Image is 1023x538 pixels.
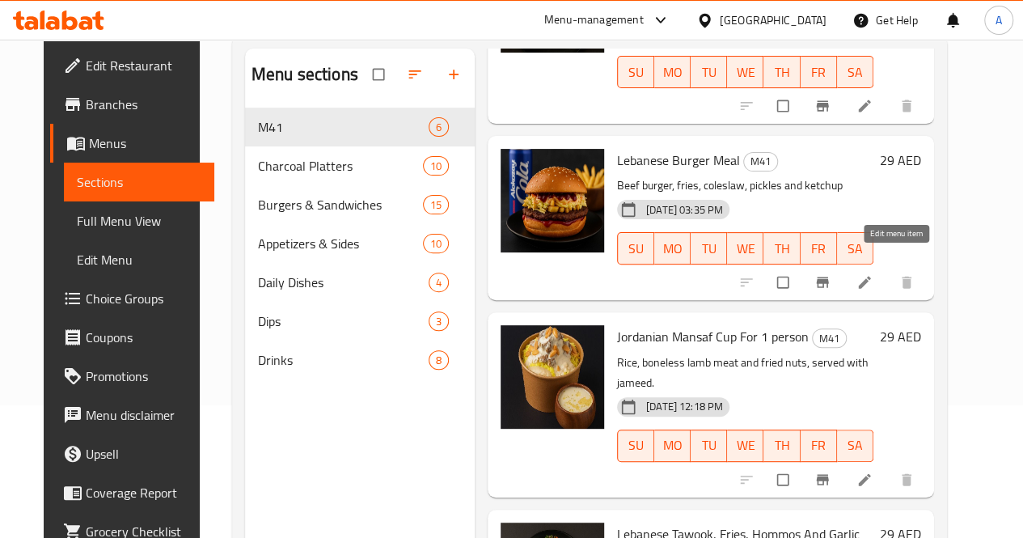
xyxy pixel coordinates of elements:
[617,56,654,88] button: SU
[720,11,826,29] div: [GEOGRAPHIC_DATA]
[64,163,214,201] a: Sections
[727,430,763,462] button: WE
[812,328,847,348] div: M41
[258,234,423,253] div: Appetizers & Sides
[77,172,201,192] span: Sections
[617,324,809,349] span: Jordanian Mansaf Cup For 1 person
[624,434,648,457] span: SU
[245,108,475,146] div: M416
[691,56,727,88] button: TU
[258,350,429,370] span: Drinks
[77,250,201,269] span: Edit Menu
[50,357,214,396] a: Promotions
[807,237,831,261] span: FR
[86,483,201,502] span: Coverage Report
[429,275,448,290] span: 4
[763,430,800,462] button: TH
[843,237,867,261] span: SA
[763,56,800,88] button: TH
[733,237,757,261] span: WE
[501,325,604,429] img: Jordanian Mansaf Cup For 1 person
[837,56,873,88] button: SA
[617,176,873,196] p: Beef burger, fries, coleslaw, pickles and ketchup
[654,232,691,265] button: MO
[617,232,654,265] button: SU
[767,91,801,121] span: Select to update
[697,237,721,261] span: TU
[429,350,449,370] div: items
[617,353,873,393] p: Rice, boneless lamb meat and fried nuts, served with jameed.
[50,318,214,357] a: Coupons
[429,353,448,368] span: 8
[856,472,876,488] a: Edit menu item
[843,61,867,84] span: SA
[770,237,793,261] span: TH
[801,232,837,265] button: FR
[424,236,448,252] span: 10
[86,328,201,347] span: Coupons
[770,61,793,84] span: TH
[86,366,201,386] span: Promotions
[429,311,449,331] div: items
[889,88,928,124] button: delete
[501,149,604,252] img: Lebanese Burger Meal
[245,146,475,185] div: Charcoal Platters10
[617,430,654,462] button: SU
[245,224,475,263] div: Appetizers & Sides10
[258,156,423,176] span: Charcoal Platters
[50,85,214,124] a: Branches
[258,195,423,214] span: Burgers & Sandwiches
[252,62,358,87] h2: Menu sections
[996,11,1002,29] span: A
[837,232,873,265] button: SA
[763,232,800,265] button: TH
[64,201,214,240] a: Full Menu View
[245,341,475,379] div: Drinks8
[661,434,684,457] span: MO
[624,237,648,261] span: SU
[50,279,214,318] a: Choice Groups
[837,430,873,462] button: SA
[86,95,201,114] span: Branches
[544,11,644,30] div: Menu-management
[843,434,867,457] span: SA
[424,197,448,213] span: 15
[245,302,475,341] div: Dips3
[743,152,778,172] div: M41
[889,265,928,300] button: delete
[697,61,721,84] span: TU
[424,159,448,174] span: 10
[807,434,831,457] span: FR
[50,46,214,85] a: Edit Restaurant
[691,430,727,462] button: TU
[805,88,843,124] button: Branch-specific-item
[423,195,449,214] div: items
[880,149,921,172] h6: 29 AED
[807,61,831,84] span: FR
[640,202,729,218] span: [DATE] 03:35 PM
[733,434,757,457] span: WE
[880,325,921,348] h6: 29 AED
[64,240,214,279] a: Edit Menu
[654,56,691,88] button: MO
[661,61,684,84] span: MO
[727,56,763,88] button: WE
[727,232,763,265] button: WE
[813,329,846,348] span: M41
[258,311,429,331] span: Dips
[429,120,448,135] span: 6
[86,444,201,464] span: Upsell
[767,464,801,495] span: Select to update
[50,124,214,163] a: Menus
[744,152,777,171] span: M41
[661,237,684,261] span: MO
[423,156,449,176] div: items
[397,57,436,92] span: Sort sections
[805,462,843,498] button: Branch-specific-item
[245,101,475,386] nav: Menu sections
[733,61,757,84] span: WE
[889,462,928,498] button: delete
[624,61,648,84] span: SU
[801,430,837,462] button: FR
